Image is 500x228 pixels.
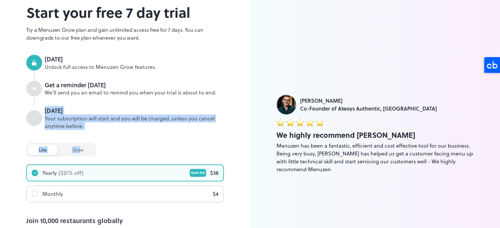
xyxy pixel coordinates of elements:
div: Monthly [42,190,63,198]
img: Jade Hajj [276,95,296,114]
div: Your subscription will start and you will be charged, unless you cancel anytime before. [45,115,224,130]
img: star [286,118,294,126]
div: Yearly [42,169,57,177]
div: ($ 21 % off) [59,169,83,177]
div: Co-Founder of Always Authentic, [GEOGRAPHIC_DATA] [300,105,437,113]
div: [PERSON_NAME] [300,97,437,105]
img: star [306,118,314,126]
img: star [276,118,284,126]
div: [DATE] [45,55,224,63]
div: Unlock full access to Menuzen Grow features. [45,63,224,71]
div: Join 10,000 restaurants globally [26,216,224,225]
div: $ 38 [210,169,219,177]
img: star [296,118,304,126]
div: grow [61,144,95,155]
div: $ 4 [213,190,219,198]
h2: Start your free 7 day trial [26,2,224,23]
div: lite [28,144,58,155]
div: We’ll send you an email to remind you when your trial is about to end. [45,89,224,96]
img: star [316,118,324,126]
div: [DATE] [45,106,224,115]
div: Get a reminder [DATE] [45,81,224,89]
div: Save $ 10 [190,169,206,177]
div: We highly recommend [PERSON_NAME] [276,130,474,140]
p: Try a Menuzen Grow plan and gain unlimited access free for 7 days. You can downgrade to our free ... [26,26,224,42]
div: Menuzen has been a fantastic, efficient and cost effective tool for our business. Being very busy... [276,142,474,173]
